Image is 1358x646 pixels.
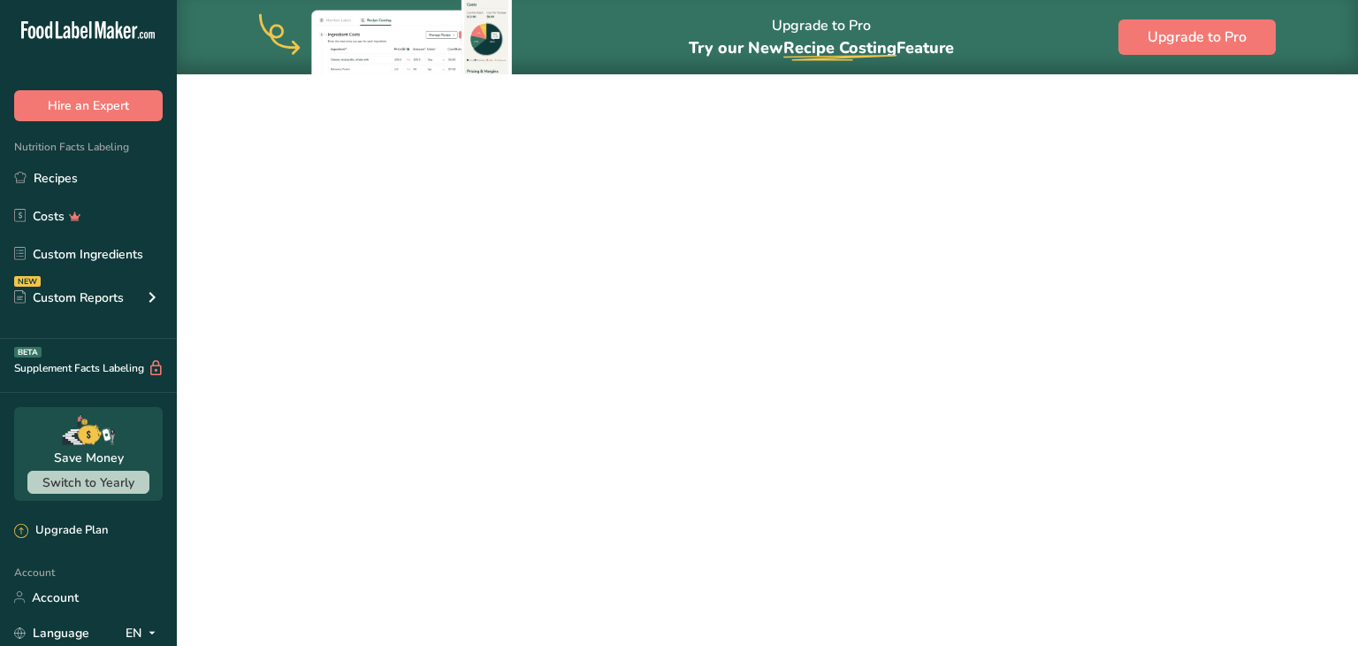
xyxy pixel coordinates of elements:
[14,288,124,307] div: Custom Reports
[689,1,954,74] div: Upgrade to Pro
[42,474,134,491] span: Switch to Yearly
[14,276,41,287] div: NEW
[14,347,42,358] div: BETA
[14,522,108,540] div: Upgrade Plan
[27,471,149,494] button: Switch to Yearly
[783,37,896,58] span: Recipe Costing
[126,622,163,643] div: EN
[1148,27,1247,48] span: Upgrade to Pro
[14,90,163,121] button: Hire an Expert
[54,449,124,467] div: Save Money
[689,37,954,58] span: Try our New Feature
[1118,19,1276,55] button: Upgrade to Pro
